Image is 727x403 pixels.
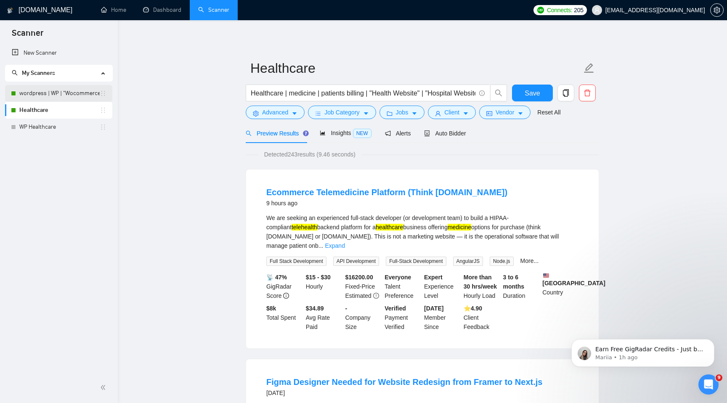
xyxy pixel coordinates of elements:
b: [DATE] [424,305,443,312]
button: Send a message… [144,272,158,286]
button: go back [5,3,21,19]
mark: healthcare [376,224,403,231]
button: Gif picker [27,276,33,282]
span: area-chart [320,130,326,136]
span: edit [584,63,594,74]
span: AngularJS [453,257,483,266]
div: Experience Level [422,273,462,300]
span: user [594,7,600,13]
a: Reset All [537,108,560,117]
div: Company Size [344,304,383,331]
button: Upload attachment [40,276,47,282]
div: Country [541,273,580,300]
span: Job Category [324,108,359,117]
button: Save [512,85,553,101]
b: $ 16200.00 [345,274,373,281]
div: GigRadar Score [265,273,304,300]
img: upwork-logo.png [537,7,544,13]
span: caret-down [411,110,417,117]
div: Mariia says… [7,48,162,135]
b: Expert [424,274,443,281]
input: Scanner name... [250,58,582,79]
button: Home [147,3,163,19]
div: Duration [501,273,541,300]
span: idcard [486,110,492,117]
a: Ecommerce Telemedicine Platform (Think [DOMAIN_NAME]) [266,188,507,197]
button: Emoji picker [13,276,20,282]
iframe: Intercom notifications message [559,321,727,380]
a: Expand [325,242,345,249]
span: from [DOMAIN_NAME] [54,62,114,69]
a: New Scanner [12,45,106,61]
span: notification [385,130,391,136]
b: Everyone [385,274,411,281]
a: homeHome [101,6,126,13]
span: delete [579,89,595,97]
b: $ 8k [266,305,276,312]
div: [DATE] [266,388,542,398]
span: Save [525,88,540,98]
span: user [435,110,441,117]
div: Hourly [304,273,344,300]
b: $34.89 [306,305,324,312]
span: info-circle [283,293,289,299]
span: Node.js [490,257,514,266]
span: info-circle [479,90,485,96]
div: Avg Rate Paid [304,304,344,331]
img: 🇺🇸 [543,273,549,278]
b: ⭐️ 4.90 [464,305,482,312]
span: caret-down [292,110,297,117]
li: wordpress | WP | "Wocommerce" [5,85,112,102]
input: Search Freelance Jobs... [251,88,475,98]
span: Connects: [547,5,572,15]
button: idcardVendorcaret-down [479,106,531,119]
div: Hourly Load [462,273,501,300]
b: 📡 47% [266,274,287,281]
span: copy [558,89,574,97]
span: setting [711,7,723,13]
span: robot [424,130,430,136]
span: Alerts [385,130,411,137]
div: Fixed-Price [344,273,383,300]
a: Healthcare [19,102,100,119]
div: Profile image for MariiaMariiafrom [DOMAIN_NAME] [7,48,162,125]
div: 9 hours ago [266,198,507,208]
li: WP Healthcare [5,119,112,135]
span: Full Stack Development [266,257,326,266]
span: Client [444,108,459,117]
span: Preview Results [246,130,306,137]
button: copy [557,85,574,101]
span: caret-down [363,110,369,117]
span: search [246,130,252,136]
span: holder [100,107,106,114]
div: Member Since [422,304,462,331]
b: $15 - $30 [306,274,331,281]
div: Client Feedback [462,304,501,331]
button: search [490,85,507,101]
span: My Scanners [22,69,55,77]
button: settingAdvancedcaret-down [246,106,305,119]
b: Verified [385,305,406,312]
img: Profile image for Mariia [17,59,31,72]
span: exclamation-circle [373,293,379,299]
a: More... [520,257,539,264]
iframe: Intercom live chat [698,374,719,395]
b: - [345,305,348,312]
img: logo [7,4,13,17]
button: setting [710,3,724,17]
a: wordpress | WP | "Wocommerce" [19,85,100,102]
div: We are seeking an experienced full-stack developer (or development team) to build a HIPAA-complia... [266,213,578,250]
span: Jobs [396,108,409,117]
button: barsJob Categorycaret-down [308,106,376,119]
b: 3 to 6 months [503,274,525,290]
span: API Development [333,257,379,266]
span: Full-Stack Development [386,257,446,266]
b: [GEOGRAPHIC_DATA] [542,273,605,286]
h1: Mariia [41,4,61,11]
p: Active 22h ago [41,11,82,19]
span: holder [100,124,106,130]
a: setting [710,7,724,13]
div: Tooltip anchor [302,130,310,137]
